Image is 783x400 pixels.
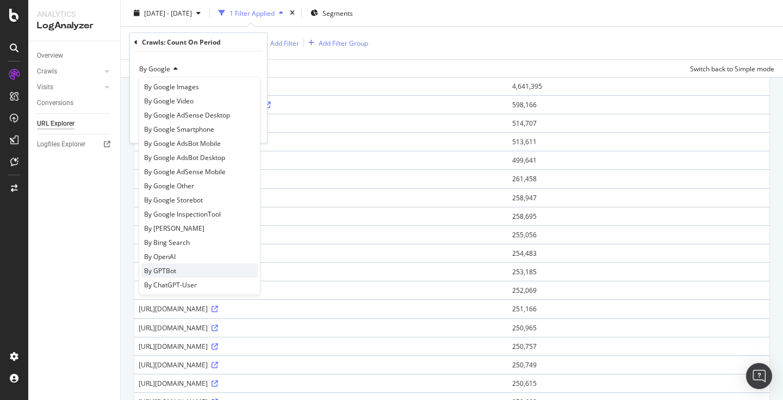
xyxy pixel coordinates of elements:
[37,97,73,109] div: Conversions
[304,36,368,50] button: Add Filter Group
[144,266,176,275] span: By GPTBot
[37,82,53,93] div: Visits
[139,323,504,333] div: [URL][DOMAIN_NAME]
[508,244,769,262] td: 254,483
[508,77,769,95] td: 4,641,395
[746,363,772,389] div: Open Intercom Messenger
[37,139,85,150] div: Logfiles Explorer
[508,337,769,355] td: 250,757
[139,174,504,183] div: [URL][DOMAIN_NAME]
[508,374,769,392] td: 250,615
[142,38,221,47] div: Crawls: Count On Period
[37,50,63,61] div: Overview
[134,124,169,134] button: Cancel
[144,251,176,261] span: By OpenAI
[508,188,769,207] td: 258,947
[144,96,194,105] span: By Google Video
[37,50,113,61] a: Overview
[508,262,769,281] td: 253,185
[139,212,504,221] div: [URL][DOMAIN_NAME]
[144,82,199,91] span: By Google Images
[144,8,192,17] span: [DATE] - [DATE]
[139,360,504,370] div: [URL][DOMAIN_NAME]
[139,100,504,109] div: [URL][DOMAIN_NAME][DOMAIN_NAME]
[139,156,504,165] div: [URL][DOMAIN_NAME]
[37,66,57,77] div: Crawls
[214,4,288,22] button: 1 Filter Applied
[306,4,357,22] button: Segments
[139,193,504,202] div: [URL][DOMAIN_NAME]
[270,38,299,47] div: Add Filter
[144,280,197,289] span: By ChatGPT-User
[37,20,111,32] div: LogAnalyzer
[686,60,774,77] button: Switch back to Simple mode
[144,138,221,147] span: By Google AdsBot Mobile
[139,137,504,146] div: [URL][DOMAIN_NAME]
[288,8,297,19] div: times
[508,281,769,299] td: 252,069
[37,9,111,20] div: Analytics
[508,355,769,374] td: 250,749
[37,118,74,130] div: URL Explorer
[139,304,504,313] div: [URL][DOMAIN_NAME]
[139,267,504,276] div: [URL][DOMAIN_NAME]
[139,82,504,91] div: [URL][DOMAIN_NAME]
[508,299,769,318] td: 251,166
[139,230,504,239] div: [URL][DOMAIN_NAME]
[256,36,299,50] button: Add Filter
[508,225,769,244] td: 255,056
[139,379,504,388] div: [URL][DOMAIN_NAME]
[144,294,198,303] span: By OAI-SearchBot
[37,66,102,77] a: Crawls
[139,286,504,295] div: [URL][DOMAIN_NAME]
[144,124,214,133] span: By Google Smartphone
[139,342,504,351] div: [URL][DOMAIN_NAME]
[144,195,203,204] span: By Google Storebot
[508,95,769,114] td: 598,166
[144,152,225,162] span: By Google AdsBot Desktop
[144,167,226,176] span: By Google AdSense Mobile
[144,181,194,190] span: By Google Other
[508,114,769,132] td: 514,707
[37,97,113,109] a: Conversions
[37,82,102,93] a: Visits
[144,110,230,119] span: By Google AdSense Desktop
[508,207,769,225] td: 258,695
[139,249,504,258] div: [URL][DOMAIN_NAME]
[508,318,769,337] td: 250,965
[508,151,769,169] td: 499,641
[229,8,275,17] div: 1 Filter Applied
[139,119,504,128] div: [URL][DOMAIN_NAME]
[322,8,353,17] span: Segments
[144,223,204,232] span: By [PERSON_NAME]
[508,132,769,151] td: 513,611
[139,64,170,73] span: By Google
[37,139,113,150] a: Logfiles Explorer
[319,38,368,47] div: Add Filter Group
[144,237,190,247] span: By Bing Search
[690,64,774,73] div: Switch back to Simple mode
[129,4,205,22] button: [DATE] - [DATE]
[37,118,113,130] a: URL Explorer
[144,209,221,218] span: By Google InspectionTool
[508,169,769,188] td: 261,458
